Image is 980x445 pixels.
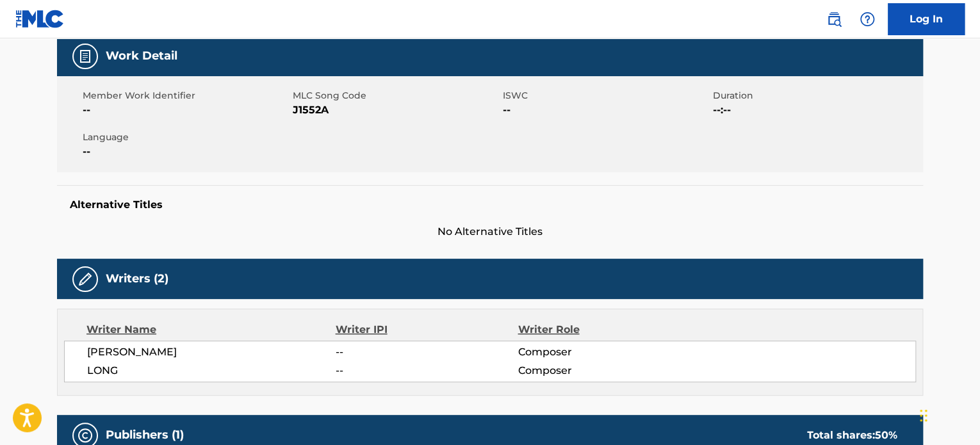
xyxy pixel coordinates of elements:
h5: Alternative Titles [70,198,910,211]
span: -- [336,344,518,360]
div: Writer IPI [336,322,518,337]
span: ISWC [503,89,710,102]
img: search [826,12,842,27]
img: help [860,12,875,27]
img: MLC Logo [15,10,65,28]
span: --:-- [713,102,920,118]
span: No Alternative Titles [57,224,923,239]
a: Public Search [821,6,847,32]
span: -- [503,102,710,118]
span: Member Work Identifier [83,89,290,102]
img: Publishers [78,428,93,443]
div: Help [854,6,880,32]
span: Composer [518,344,683,360]
span: Composer [518,363,683,378]
h5: Publishers (1) [106,428,184,442]
span: Duration [713,89,920,102]
img: Writers [78,271,93,287]
span: Language [83,131,290,144]
iframe: Chat Widget [916,384,980,445]
h5: Writers (2) [106,271,168,286]
div: Drag [920,396,927,435]
span: -- [83,102,290,118]
span: -- [83,144,290,159]
a: Log In [888,3,965,35]
span: J1552A [293,102,500,118]
div: Writer Role [518,322,683,337]
img: Work Detail [78,49,93,64]
div: Total shares: [807,428,897,443]
h5: Work Detail [106,49,177,63]
span: LONG [87,363,336,378]
div: Writer Name [86,322,336,337]
span: MLC Song Code [293,89,500,102]
span: [PERSON_NAME] [87,344,336,360]
span: -- [336,363,518,378]
span: 50 % [875,429,897,441]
